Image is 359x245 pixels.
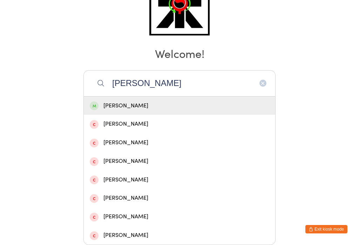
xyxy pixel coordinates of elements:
[90,119,269,129] div: [PERSON_NAME]
[90,138,269,147] div: [PERSON_NAME]
[90,193,269,203] div: [PERSON_NAME]
[90,157,269,166] div: [PERSON_NAME]
[305,225,347,233] button: Exit kiosk mode
[90,212,269,221] div: [PERSON_NAME]
[90,101,269,111] div: [PERSON_NAME]
[7,45,352,61] h2: Welcome!
[90,231,269,240] div: [PERSON_NAME]
[90,175,269,185] div: [PERSON_NAME]
[83,70,276,96] input: Search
